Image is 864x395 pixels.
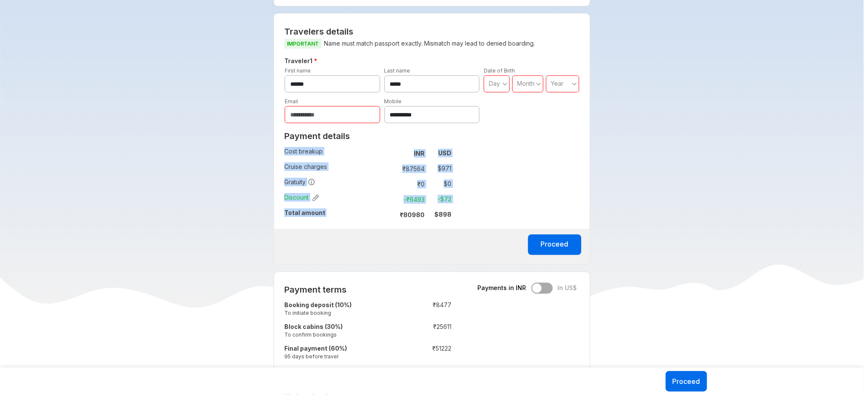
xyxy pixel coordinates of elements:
[392,193,428,205] td: -₹ 6493
[284,39,321,49] span: IMPORTANT
[401,343,451,365] td: ₹ 51222
[438,149,451,157] strong: USD
[384,98,402,105] label: Mobile
[284,310,396,317] small: To initiate booking
[388,161,392,176] td: :
[428,163,451,174] td: $ 971
[414,150,425,157] strong: INR
[388,207,392,222] td: :
[284,285,451,295] h2: Payment terms
[384,67,410,74] label: Last name
[284,131,451,141] h2: Payment details
[283,56,581,66] h5: Traveler 1
[388,192,392,207] td: :
[284,353,396,360] small: 95 days before travel
[284,145,388,161] td: Cost breakup
[536,80,541,88] svg: angle down
[284,193,319,202] span: Discount
[284,209,325,216] strong: Total amount
[284,345,347,352] strong: Final payment (60%)
[285,98,298,105] label: Email
[284,302,352,309] strong: Booking deposit (10%)
[434,211,451,218] strong: $ 898
[284,26,580,37] h2: Travelers details
[572,80,577,88] svg: angle down
[401,321,451,343] td: ₹ 25611
[392,163,428,174] td: ₹ 87564
[392,178,428,190] td: ₹ 0
[503,80,508,88] svg: angle down
[284,178,315,186] span: Gratuity
[388,176,392,192] td: :
[284,38,580,49] p: Name must match passport exactly. Mismatch may lead to denied boarding.
[284,161,388,176] td: Cruise charges
[558,284,577,293] span: In US$
[396,343,401,365] td: :
[285,67,311,74] label: First name
[396,321,401,343] td: :
[666,371,707,392] button: Proceed
[396,299,401,321] td: :
[517,80,535,87] span: Month
[551,80,564,87] span: Year
[428,193,451,205] td: -$ 72
[284,331,396,339] small: To confirm bookings
[528,235,581,255] button: Proceed
[478,284,526,293] span: Payments in INR
[388,145,392,161] td: :
[428,178,451,190] td: $ 0
[484,67,515,74] label: Date of Birth
[401,299,451,321] td: ₹ 8477
[284,323,343,331] strong: Block cabins (30%)
[489,80,500,87] span: Day
[400,211,425,218] strong: ₹ 80980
